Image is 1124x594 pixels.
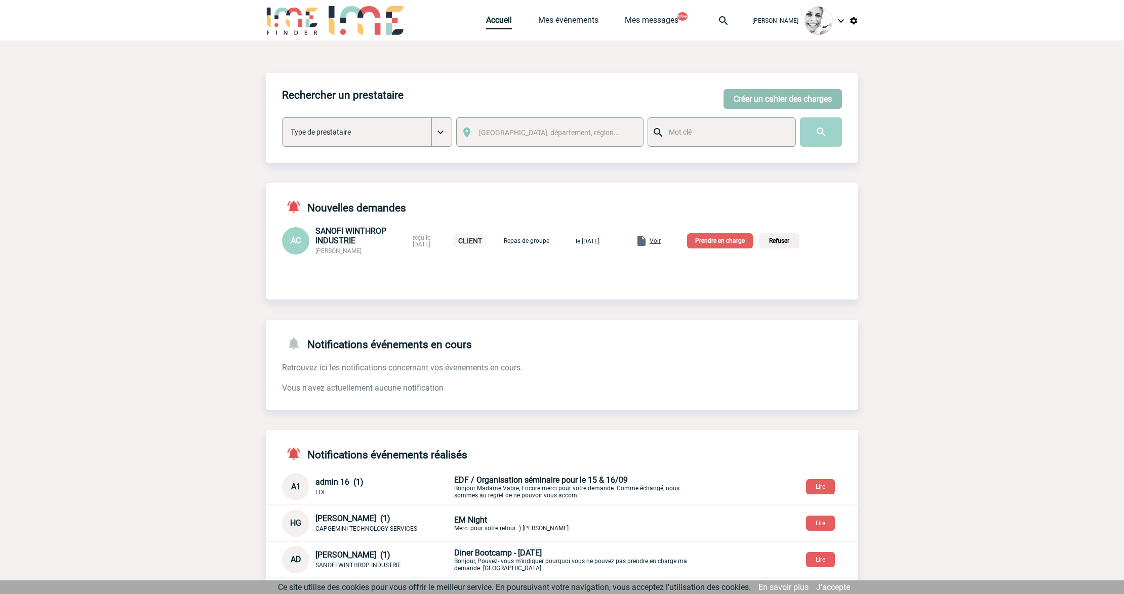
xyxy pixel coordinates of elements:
img: notifications-active-24-px-r.png [286,446,307,461]
button: Lire [806,552,835,567]
img: folder.png [635,235,648,247]
a: Lire [798,481,843,491]
a: Lire [798,554,843,564]
span: [PERSON_NAME] (1) [315,550,390,560]
span: Voir [650,237,661,244]
a: AD [PERSON_NAME] (1) SANOFI WINTHROP INDUSTRIE Diner Bootcamp - [DATE]Bonjour, Pouvez- vous m'ind... [282,554,692,564]
span: SANOFI WINTHROP INDUSTRIE [315,562,401,569]
a: J'accepte [816,582,850,592]
h4: Nouvelles demandes [282,199,406,214]
p: Repas de groupe [501,237,552,244]
span: Ce site utilise des cookies pour vous offrir le meilleur service. En poursuivant votre navigation... [278,582,751,592]
span: AD [291,555,301,564]
span: EDF [315,489,327,496]
a: En savoir plus [758,582,809,592]
a: Voir [611,235,663,245]
p: Prendre en charge [687,233,753,248]
a: A1 admin 16 (1) EDF EDF / Organisation séminaire pour le 15 & 16/09Bonjour Madame Vabre, Encore m... [282,481,692,491]
button: Lire [806,516,835,531]
span: [PERSON_NAME] [752,17,798,24]
img: notifications-active-24-px-r.png [286,199,307,214]
span: [PERSON_NAME] (1) [315,514,390,523]
p: CLIENT [453,234,487,247]
a: HG [PERSON_NAME] (1) CAPGEMINI TECHNOLOGY SERVICES EM NightMerci pour votre retour :) [PERSON_NAME] [282,518,692,527]
input: Mot clé [666,125,786,139]
button: Lire [806,479,835,494]
span: reçu le [DATE] [413,234,430,248]
p: Bonjour, Pouvez- vous m'indiquer pourquoi vous ne pouvez pas prendre en charge ma demande. [GEOGR... [454,548,692,572]
p: Bonjour Madame Vabre, Encore merci pour votre demande. Comme échangé, nous sommes au regret de ne... [454,475,692,499]
p: Merci pour votre retour :) [PERSON_NAME] [454,515,692,532]
div: Conversation privée : Client - Agence [282,473,858,500]
span: admin 16 (1) [315,477,364,487]
input: Submit [800,117,842,147]
span: [GEOGRAPHIC_DATA], département, région... [479,129,620,137]
span: CAPGEMINI TECHNOLOGY SERVICES [315,525,417,532]
span: HG [290,518,301,528]
a: Accueil [486,15,512,29]
p: Refuser [759,233,799,248]
a: Mes événements [538,15,598,29]
span: Retrouvez ici les notifications concernant vos évenements en cours. [282,363,523,372]
h4: Notifications événements en cours [282,336,472,351]
h4: Notifications événements réalisés [282,446,467,461]
h4: Rechercher un prestataire [282,89,404,101]
span: le [DATE] [576,238,599,245]
img: notifications-24-px-g.png [286,336,307,351]
button: 99+ [677,12,688,21]
span: [PERSON_NAME] [315,247,362,254]
span: Diner Bootcamp - [DATE] [454,548,542,558]
a: Lire [798,518,843,527]
img: IME-Finder [266,6,318,35]
span: SANOFI WINTHROP INDUSTRIE [315,226,386,245]
div: Conversation privée : Client - Agence [282,510,858,537]
img: 103013-0.jpeg [805,7,833,35]
span: A1 [291,482,301,491]
span: Vous n'avez actuellement aucune notification [282,383,444,393]
span: EDF / Organisation séminaire pour le 15 & 16/09 [454,475,628,485]
span: EM Night [454,515,487,525]
span: AC [291,236,301,245]
div: Conversation privée : Client - Agence [282,546,858,573]
a: Mes messages [625,15,678,29]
